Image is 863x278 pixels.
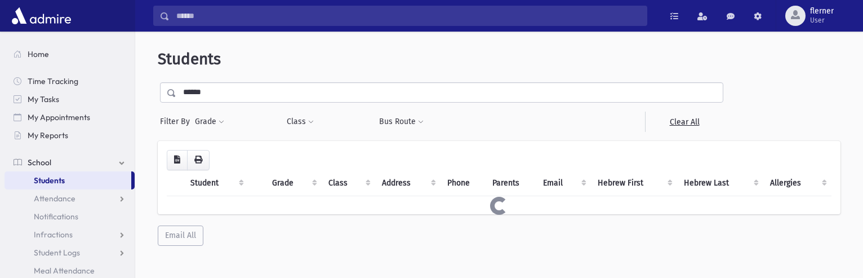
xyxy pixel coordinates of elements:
th: Class [322,170,375,196]
span: Notifications [34,211,78,222]
th: Hebrew Last [677,170,763,196]
button: Bus Route [379,112,424,132]
a: My Tasks [5,90,135,108]
span: flerner [810,7,834,16]
a: Clear All [645,112,723,132]
button: CSV [167,150,188,170]
button: Class [286,112,314,132]
span: My Tasks [28,94,59,104]
th: Parents [486,170,536,196]
input: Search [170,6,647,26]
a: My Appointments [5,108,135,126]
a: Time Tracking [5,72,135,90]
th: Grade [265,170,322,196]
button: Print [187,150,210,170]
span: Filter By [160,116,194,127]
th: Student [184,170,248,196]
button: Grade [194,112,225,132]
th: Address [375,170,441,196]
span: My Reports [28,130,68,140]
span: Infractions [34,230,73,240]
a: Student Logs [5,244,135,262]
span: Students [158,50,221,68]
a: Students [5,171,131,189]
a: Infractions [5,226,135,244]
th: Phone [441,170,486,196]
a: Notifications [5,208,135,226]
span: Home [28,49,49,59]
a: School [5,153,135,171]
span: Attendance [34,193,75,204]
span: Time Tracking [28,76,78,86]
span: My Appointments [28,112,90,122]
a: Attendance [5,189,135,208]
a: My Reports [5,126,135,144]
th: Allergies [763,170,831,196]
span: Students [34,175,65,186]
th: Hebrew First [591,170,678,196]
span: User [810,16,834,25]
img: AdmirePro [9,5,74,27]
button: Email All [158,226,203,246]
span: Student Logs [34,248,80,258]
span: School [28,157,51,167]
th: Email [536,170,590,196]
span: Meal Attendance [34,266,95,276]
a: Home [5,45,135,63]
